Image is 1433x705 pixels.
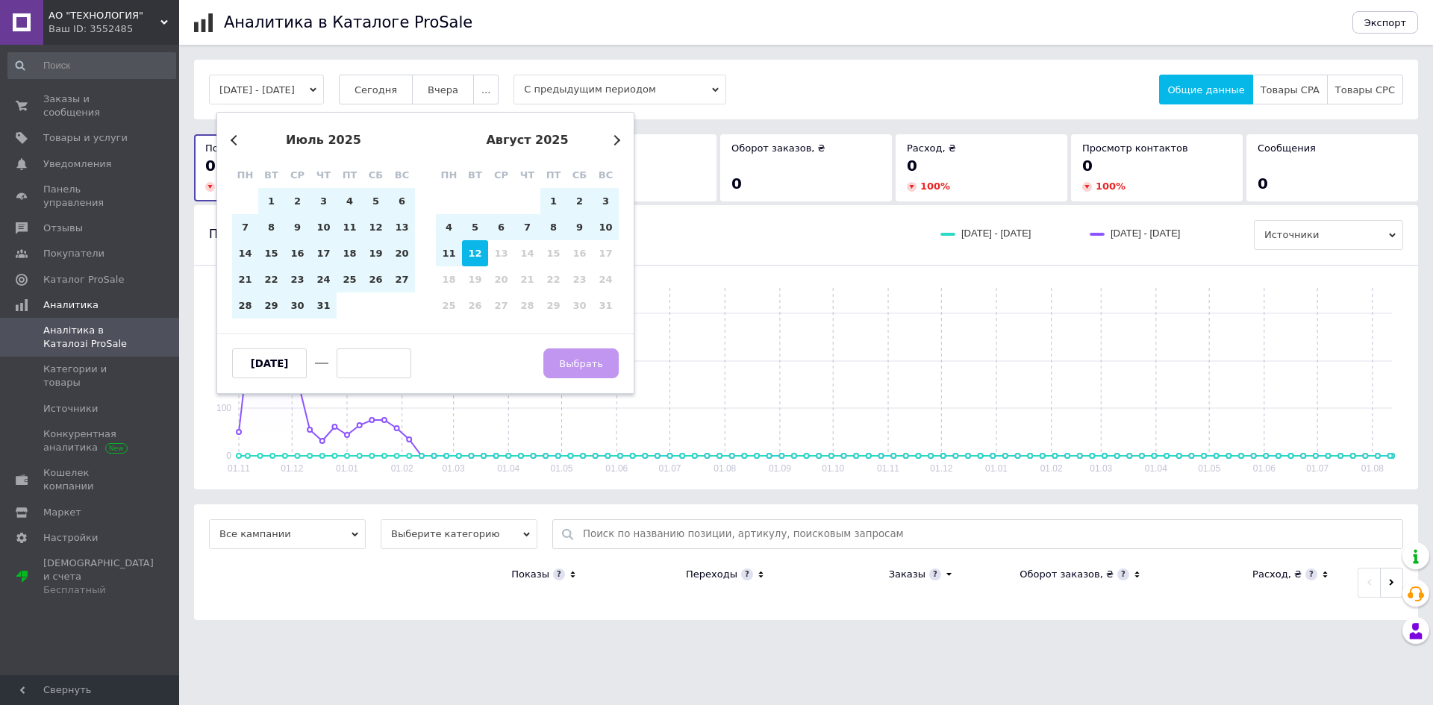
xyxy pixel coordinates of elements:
[284,240,310,266] div: Choose среда, 16 июля 2025 г.
[514,292,540,319] div: Not available четверг, 28 августа 2025 г.
[731,142,825,154] span: Оборот заказов, ₴
[769,463,791,474] text: 01.09
[889,568,925,581] div: Заказы
[583,520,1395,548] input: Поиск по названию позиции, артикулу, поисковым запросам
[436,292,462,319] div: Not available понедельник, 25 августа 2025 г.
[436,266,462,292] div: Not available понедельник, 18 августа 2025 г.
[391,463,413,474] text: 01.02
[258,240,284,266] div: Choose вторник, 15 июля 2025 г.
[930,463,952,474] text: 01.12
[49,9,160,22] span: АО "ТЕХНОЛОГИЯ"
[1096,181,1126,192] span: 100 %
[436,214,462,240] div: Choose понедельник, 4 августа 2025 г.
[43,273,124,286] span: Каталог ProSale
[258,214,284,240] div: Choose вторник, 8 июля 2025 г.
[462,292,488,319] div: Not available вторник, 26 августа 2025 г.
[310,292,337,319] div: Choose четверг, 31 июля 2025 г.
[540,240,566,266] div: Not available пятница, 15 августа 2025 г.
[389,188,415,214] div: Choose воскресенье, 6 июля 2025 г.
[593,292,619,319] div: Not available воскресенье, 31 августа 2025 г.
[1364,17,1406,28] span: Экспорт
[281,463,303,474] text: 01.12
[43,298,99,312] span: Аналитика
[731,175,742,192] span: 0
[226,451,231,461] text: 0
[593,188,619,214] div: Choose воскресенье, 3 августа 2025 г.
[566,214,593,240] div: Choose суббота, 9 августа 2025 г.
[43,427,138,454] span: Конкурентная аналитика
[1252,75,1328,104] button: Товары CPA
[488,214,514,240] div: Choose среда, 6 августа 2025 г.
[389,162,415,188] div: вс
[593,214,619,240] div: Choose воскресенье, 10 августа 2025 г.
[1159,75,1252,104] button: Общие данные
[488,240,514,266] div: Not available среда, 13 августа 2025 г.
[436,134,619,147] div: август 2025
[337,240,363,266] div: Choose пятница, 18 июля 2025 г.
[43,183,138,210] span: Панель управления
[363,162,389,188] div: сб
[43,531,98,545] span: Настройки
[232,292,258,319] div: Choose понедельник, 28 июля 2025 г.
[436,162,462,188] div: пн
[43,557,154,598] span: [DEMOGRAPHIC_DATA] и счета
[43,247,104,260] span: Покупатели
[363,188,389,214] div: Choose суббота, 5 июля 2025 г.
[389,214,415,240] div: Choose воскресенье, 13 июля 2025 г.
[43,222,83,235] span: Отзывы
[339,75,413,104] button: Сегодня
[337,214,363,240] div: Choose пятница, 11 июля 2025 г.
[43,506,81,519] span: Маркет
[540,214,566,240] div: Choose пятница, 8 августа 2025 г.
[1352,11,1418,34] button: Экспорт
[1261,84,1320,95] span: Товары CPA
[205,142,243,154] span: Показы
[1040,463,1063,474] text: 01.02
[497,463,519,474] text: 01.04
[551,463,573,474] text: 01.05
[310,162,337,188] div: чт
[1167,84,1244,95] span: Общие данные
[43,131,128,145] span: Товары и услуги
[258,188,284,214] div: Choose вторник, 1 июля 2025 г.
[473,75,499,104] button: ...
[1327,75,1403,104] button: Товары CPC
[514,214,540,240] div: Choose четверг, 7 августа 2025 г.
[209,75,324,104] button: [DATE] - [DATE]
[566,188,593,214] div: Choose суббота, 2 августа 2025 г.
[686,568,737,581] div: Переходы
[488,292,514,319] div: Not available среда, 27 августа 2025 г.
[514,266,540,292] div: Not available четверг, 21 августа 2025 г.
[566,292,593,319] div: Not available суббота, 30 августа 2025 г.
[443,463,465,474] text: 01.03
[566,240,593,266] div: Not available суббота, 16 августа 2025 г.
[232,240,258,266] div: Choose понедельник, 14 июля 2025 г.
[363,214,389,240] div: Choose суббота, 12 июля 2025 г.
[907,157,917,175] span: 0
[436,240,462,266] div: Choose понедельник, 11 августа 2025 г.
[389,240,415,266] div: Choose воскресенье, 20 июля 2025 г.
[381,519,537,549] span: Выберите категорию
[1361,463,1384,474] text: 01.08
[258,266,284,292] div: Choose вторник, 22 июля 2025 г.
[920,181,950,192] span: 100 %
[610,135,620,145] button: Next Month
[232,266,258,292] div: Choose понедельник, 21 июля 2025 г.
[462,162,488,188] div: вт
[714,463,736,474] text: 01.08
[566,266,593,292] div: Not available суббота, 23 августа 2025 г.
[1082,157,1093,175] span: 0
[232,134,415,147] div: июль 2025
[43,363,138,389] span: Категории и товары
[1306,463,1329,474] text: 01.07
[336,463,358,474] text: 01.01
[1335,84,1395,95] span: Товары CPC
[232,214,258,240] div: Choose понедельник, 7 июля 2025 г.
[513,75,726,104] span: С предыдущим периодом
[284,162,310,188] div: ср
[43,402,98,416] span: Источники
[1253,463,1276,474] text: 01.06
[258,292,284,319] div: Choose вторник, 29 июля 2025 г.
[337,188,363,214] div: Choose пятница, 4 июля 2025 г.
[232,188,415,319] div: month 2025-07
